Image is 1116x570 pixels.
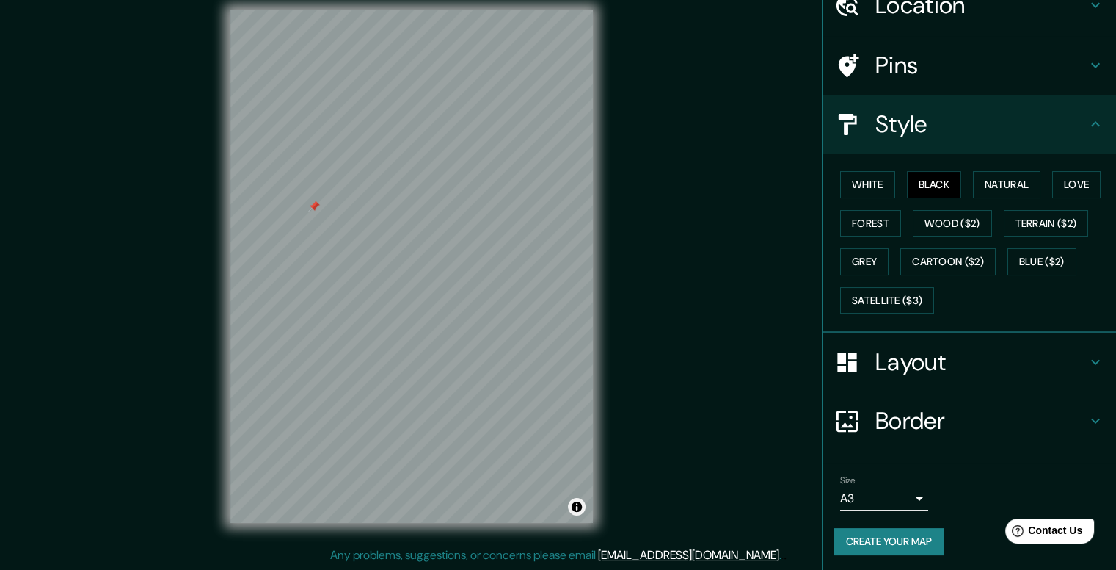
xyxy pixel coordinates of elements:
button: Satellite ($3) [840,287,934,314]
h4: Border [875,406,1087,436]
label: Size [840,475,856,487]
button: Grey [840,248,889,275]
div: A3 [840,487,928,511]
button: White [840,171,895,198]
div: Style [823,95,1116,154]
button: Create your map [834,528,944,555]
button: Black [907,171,962,198]
iframe: Help widget launcher [985,513,1100,554]
p: Any problems, suggestions, or concerns please email . [330,546,781,564]
div: . [781,546,784,564]
div: . [784,546,787,564]
button: Terrain ($2) [1004,210,1089,237]
button: Toggle attribution [568,498,586,516]
div: Border [823,392,1116,450]
button: Blue ($2) [1007,248,1076,275]
button: Love [1052,171,1101,198]
button: Natural [973,171,1040,198]
button: Cartoon ($2) [900,248,996,275]
h4: Style [875,109,1087,139]
a: [EMAIL_ADDRESS][DOMAIN_NAME] [598,547,779,563]
div: Pins [823,36,1116,95]
button: Forest [840,210,901,237]
button: Wood ($2) [913,210,992,237]
canvas: Map [230,10,593,523]
h4: Layout [875,347,1087,377]
div: Layout [823,333,1116,392]
h4: Pins [875,51,1087,80]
